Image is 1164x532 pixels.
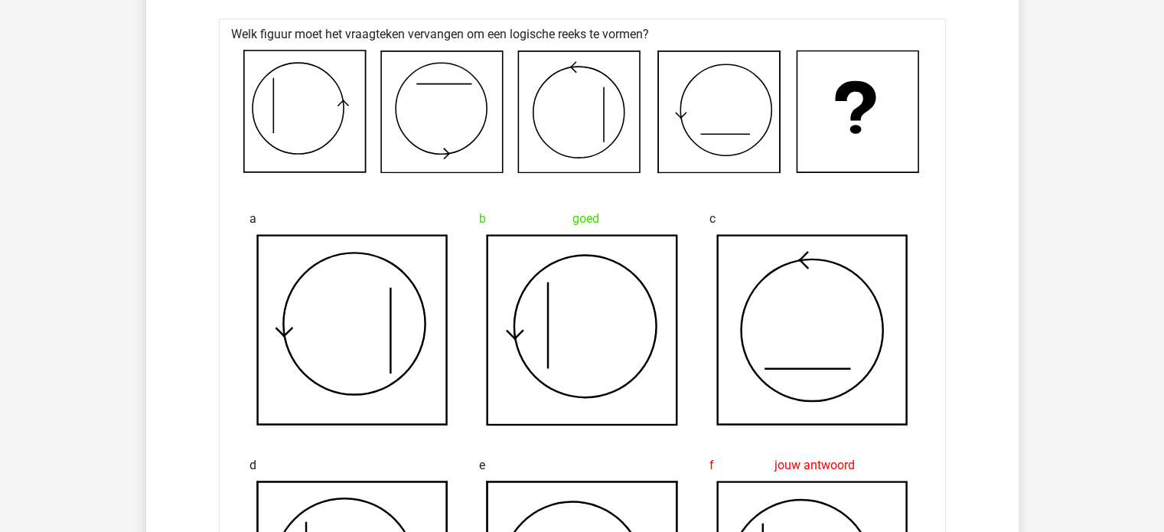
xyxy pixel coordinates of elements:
[709,450,915,481] div: jouw antwoord
[249,450,256,481] span: d
[479,450,485,481] span: e
[709,204,716,234] span: c
[479,204,685,234] div: goed
[479,204,486,234] span: b
[709,450,714,481] span: f
[249,204,256,234] span: a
